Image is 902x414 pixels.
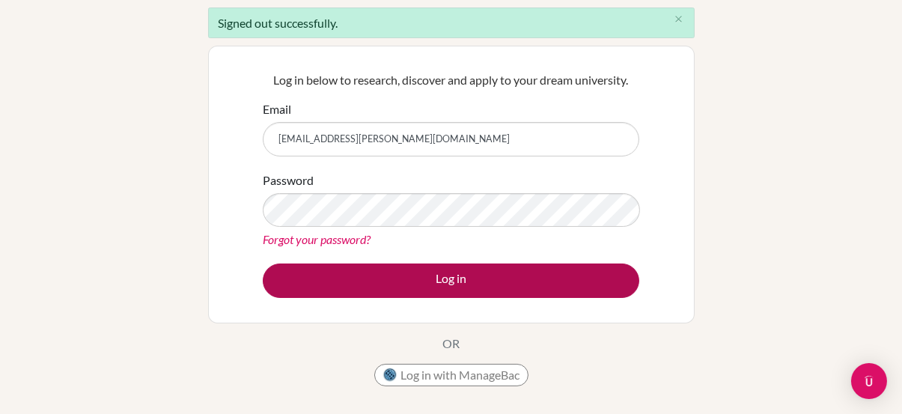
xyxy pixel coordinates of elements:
p: OR [442,335,460,353]
p: Log in below to research, discover and apply to your dream university. [263,71,639,89]
i: close [673,13,684,25]
div: Open Intercom Messenger [851,363,887,399]
label: Password [263,171,314,189]
button: Log in [263,264,639,298]
div: Signed out successfully. [208,7,695,38]
label: Email [263,100,291,118]
button: Log in with ManageBac [374,364,528,386]
button: Close [664,8,694,31]
a: Forgot your password? [263,232,371,246]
